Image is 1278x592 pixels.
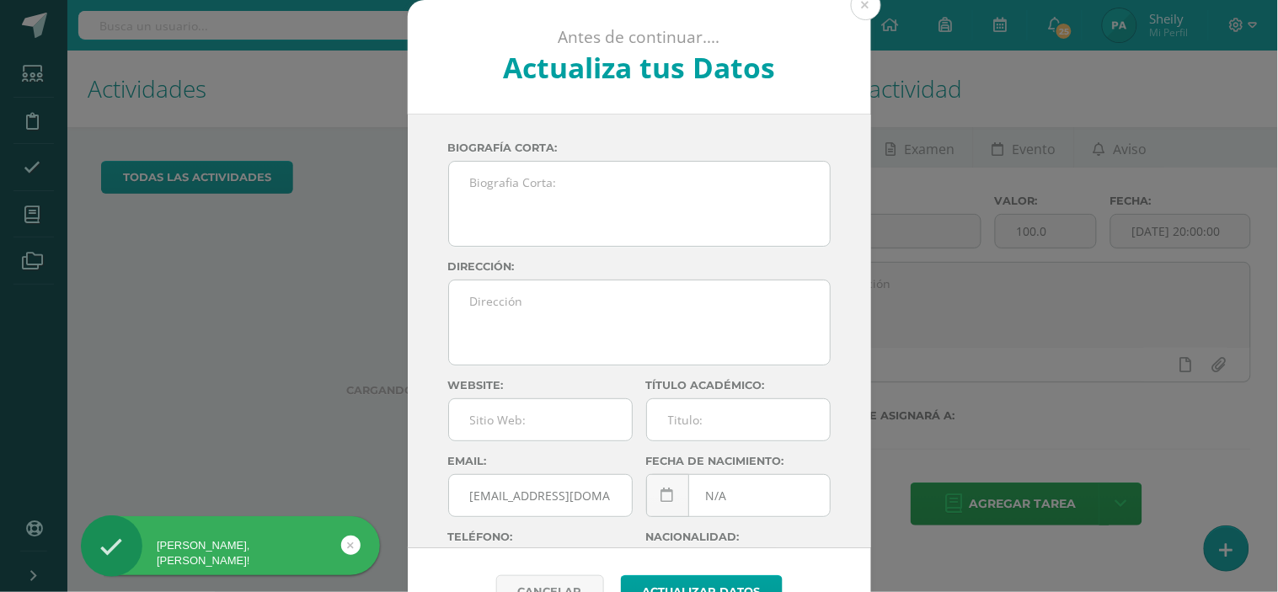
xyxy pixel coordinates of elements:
label: Fecha de nacimiento: [646,455,831,467]
label: Biografía corta: [448,141,831,154]
p: Antes de continuar.... [452,27,826,48]
h2: Actualiza tus Datos [452,48,826,87]
label: Email: [448,455,633,467]
label: Teléfono: [448,531,633,543]
input: Fecha de Nacimiento: [647,475,830,516]
input: Correo Electronico: [449,475,632,516]
input: Titulo: [647,399,830,440]
label: Dirección: [448,260,831,273]
input: Sitio Web: [449,399,632,440]
label: Website: [448,379,633,392]
label: Nacionalidad: [646,531,831,543]
div: [PERSON_NAME], [PERSON_NAME]! [81,538,380,568]
label: Título académico: [646,379,831,392]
